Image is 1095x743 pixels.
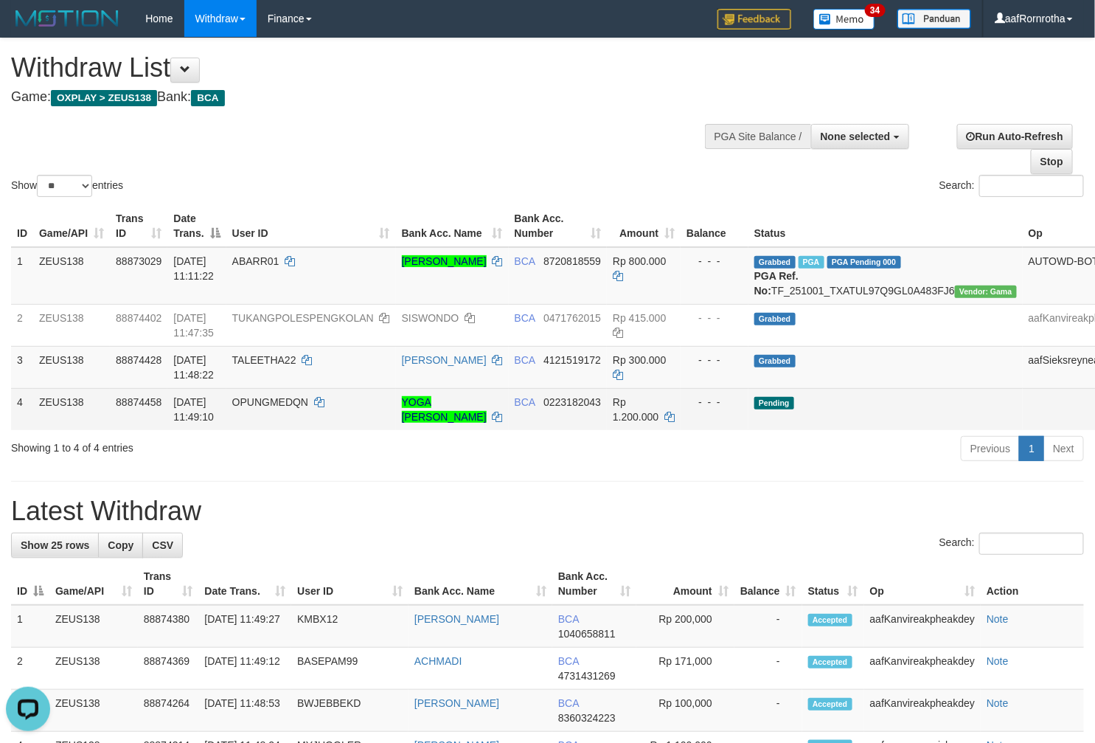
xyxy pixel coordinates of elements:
[939,175,1084,197] label: Search:
[173,396,214,423] span: [DATE] 11:49:10
[613,354,666,366] span: Rp 300.000
[543,255,601,267] span: Copy 8720818559 to clipboard
[607,205,681,247] th: Amount: activate to sort column ascending
[636,648,734,690] td: Rp 171,000
[402,354,487,366] a: [PERSON_NAME]
[864,690,981,732] td: aafKanvireakpheakdey
[138,563,199,605] th: Trans ID: activate to sort column ascending
[11,563,49,605] th: ID: activate to sort column descending
[808,656,852,668] span: Accepted
[116,396,161,408] span: 88874458
[198,648,291,690] td: [DATE] 11:49:12
[232,312,374,324] span: TUKANGPOLESPENGKOLAN
[1031,149,1073,174] a: Stop
[11,90,715,105] h4: Game: Bank:
[1043,436,1084,461] a: Next
[808,614,852,626] span: Accepted
[291,648,409,690] td: BASEPAM99
[613,396,658,423] span: Rp 1.200.000
[864,648,981,690] td: aafKanvireakpheakdey
[138,648,199,690] td: 88874369
[754,397,794,409] span: Pending
[138,605,199,648] td: 88874380
[37,175,92,197] select: Showentries
[33,247,110,305] td: ZEUS138
[897,9,971,29] img: panduan.png
[414,655,462,667] a: ACHMADI
[558,655,579,667] span: BCA
[509,205,608,247] th: Bank Acc. Number: activate to sort column ascending
[734,563,802,605] th: Balance: activate to sort column ascending
[198,563,291,605] th: Date Trans.: activate to sort column ascending
[11,346,33,388] td: 3
[802,563,864,605] th: Status: activate to sort column ascending
[232,354,296,366] span: TALEETHA22
[979,533,1084,555] input: Search:
[686,353,743,367] div: - - -
[613,312,666,324] span: Rp 415.000
[49,605,138,648] td: ZEUS138
[686,395,743,409] div: - - -
[33,205,110,247] th: Game/API: activate to sort column ascending
[717,9,791,30] img: Feedback.jpg
[51,90,157,106] span: OXPLAY > ZEUS138
[173,255,214,282] span: [DATE] 11:11:22
[515,396,535,408] span: BCA
[939,533,1084,555] label: Search:
[613,255,666,267] span: Rp 800.000
[21,539,89,551] span: Show 25 rows
[167,205,226,247] th: Date Trans.: activate to sort column descending
[291,563,409,605] th: User ID: activate to sort column ascending
[49,563,138,605] th: Game/API: activate to sort column ascending
[981,563,1084,605] th: Action
[142,533,183,558] a: CSV
[138,690,199,732] td: 88874264
[686,254,743,269] div: - - -
[748,247,1023,305] td: TF_251001_TXATUL97Q9GL0A483FJ6
[414,697,499,709] a: [PERSON_NAME]
[686,311,743,325] div: - - -
[636,690,734,732] td: Rp 100,000
[414,613,499,625] a: [PERSON_NAME]
[11,53,715,83] h1: Withdraw List
[865,4,885,17] span: 34
[49,690,138,732] td: ZEUS138
[558,697,579,709] span: BCA
[11,605,49,648] td: 1
[558,613,579,625] span: BCA
[558,712,616,724] span: Copy 8360324223 to clipboard
[33,304,110,346] td: ZEUS138
[108,539,133,551] span: Copy
[987,697,1009,709] a: Note
[116,354,161,366] span: 88874428
[515,354,535,366] span: BCA
[754,313,796,325] span: Grabbed
[409,563,552,605] th: Bank Acc. Name: activate to sort column ascending
[49,648,138,690] td: ZEUS138
[226,205,396,247] th: User ID: activate to sort column ascending
[402,396,487,423] a: YOGA [PERSON_NAME]
[754,256,796,269] span: Grabbed
[1019,436,1044,461] a: 1
[232,255,279,267] span: ABARR01
[636,563,734,605] th: Amount: activate to sort column ascending
[558,670,616,682] span: Copy 4731431269 to clipboard
[11,533,99,558] a: Show 25 rows
[110,205,167,247] th: Trans ID: activate to sort column ascending
[808,698,852,711] span: Accepted
[402,255,487,267] a: [PERSON_NAME]
[543,354,601,366] span: Copy 4121519172 to clipboard
[11,497,1084,526] h1: Latest Withdraw
[173,354,214,381] span: [DATE] 11:48:22
[821,131,891,142] span: None selected
[734,690,802,732] td: -
[864,563,981,605] th: Op: activate to sort column ascending
[11,247,33,305] td: 1
[11,304,33,346] td: 2
[799,256,824,269] span: Marked by aafnoeunsreypich
[957,124,1073,149] a: Run Auto-Refresh
[734,648,802,690] td: -
[396,205,509,247] th: Bank Acc. Name: activate to sort column ascending
[515,312,535,324] span: BCA
[636,605,734,648] td: Rp 200,000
